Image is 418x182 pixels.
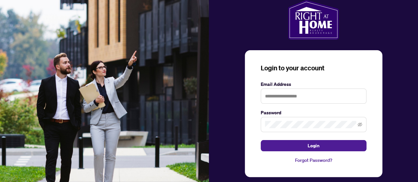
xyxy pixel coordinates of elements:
[261,157,366,164] a: Forgot Password?
[261,63,366,73] h3: Login to your account
[261,81,366,88] label: Email Address
[308,140,320,151] span: Login
[261,109,366,116] label: Password
[358,122,362,127] span: eye-invisible
[261,140,366,151] button: Login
